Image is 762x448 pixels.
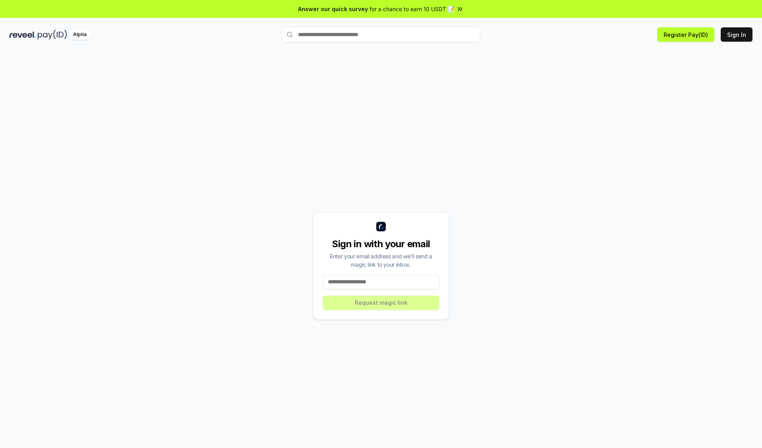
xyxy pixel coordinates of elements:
img: reveel_dark [10,30,36,40]
button: Register Pay(ID) [657,27,714,42]
div: Alpha [69,30,91,40]
span: for a chance to earn 10 USDT 📝 [369,5,454,13]
img: logo_small [376,222,386,231]
div: Enter your email address and we’ll send a magic link to your inbox. [323,252,439,269]
div: Sign in with your email [323,238,439,250]
button: Sign In [721,27,752,42]
span: Answer our quick survey [298,5,368,13]
img: pay_id [38,30,67,40]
